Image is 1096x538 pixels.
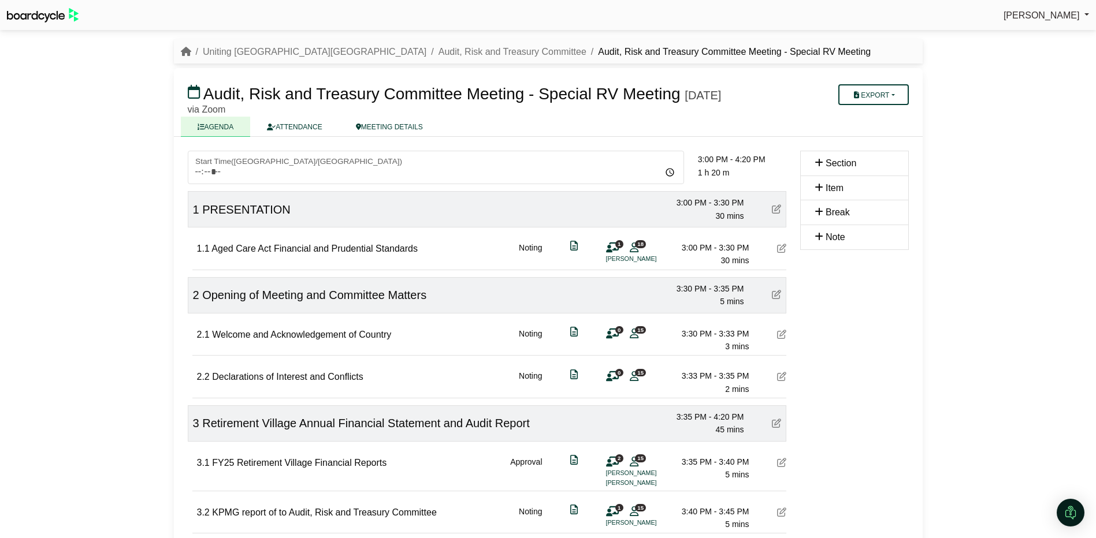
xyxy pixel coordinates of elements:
[615,369,623,376] span: 0
[668,505,749,518] div: 3:40 PM - 3:45 PM
[1004,8,1089,23] a: [PERSON_NAME]
[615,326,623,334] span: 0
[7,8,79,23] img: BoardcycleBlackGreen-aaafeed430059cb809a45853b8cf6d952af9d84e6e89e1f1685b34bfd5cb7d64.svg
[212,507,437,517] span: KPMG report of to Audit, Risk and Treasury Committee
[715,211,744,221] span: 30 mins
[519,241,542,267] div: Noting
[606,254,693,264] li: [PERSON_NAME]
[663,196,744,209] div: 3:00 PM - 3:30 PM
[188,104,226,114] span: via Zoom
[725,520,749,529] span: 5 mins
[586,44,871,59] li: Audit, Risk and Treasury Committee Meeting - Special RV Meeting
[668,327,749,340] div: 3:30 PM - 3:33 PM
[826,158,856,168] span: Section
[197,458,210,468] span: 3.1
[725,470,749,479] span: 5 mins
[615,454,623,462] span: 2
[197,372,210,382] span: 2.2
[615,504,623,511] span: 1
[197,330,210,339] span: 2.1
[838,84,908,105] button: Export
[725,342,749,351] span: 3 mins
[635,240,646,248] span: 18
[606,478,693,488] li: [PERSON_NAME]
[668,369,749,382] div: 3:33 PM - 3:35 PM
[212,330,391,339] span: Welcome and Acknowledgement of Country
[181,117,251,137] a: AGENDA
[663,282,744,295] div: 3:30 PM - 3:35 PM
[202,289,426,301] span: Opening of Meeting and Committee Matters
[193,417,199,429] span: 3
[203,47,426,57] a: Uniting [GEOGRAPHIC_DATA][GEOGRAPHIC_DATA]
[197,244,210,253] span: 1.1
[826,232,845,242] span: Note
[685,88,721,102] div: [DATE]
[439,47,586,57] a: Audit, Risk and Treasury Committee
[725,384,749,394] span: 2 mins
[181,44,871,59] nav: breadcrumb
[698,153,786,166] div: 3:00 PM - 4:20 PM
[663,410,744,423] div: 3:35 PM - 4:20 PM
[212,372,363,382] span: Declarations of Interest and Conflicts
[826,207,850,217] span: Break
[698,168,729,177] span: 1 h 20 m
[519,369,542,395] div: Noting
[1057,499,1084,526] div: Open Intercom Messenger
[510,455,542,488] div: Approval
[606,468,693,478] li: [PERSON_NAME]
[826,183,844,193] span: Item
[606,518,693,528] li: [PERSON_NAME]
[197,507,210,517] span: 3.2
[193,289,199,301] span: 2
[202,203,291,216] span: PRESENTATION
[635,454,646,462] span: 15
[635,369,646,376] span: 15
[202,417,530,429] span: Retirement Village Annual Financial Statement and Audit Report
[720,256,749,265] span: 30 mins
[668,241,749,254] div: 3:00 PM - 3:30 PM
[635,504,646,511] span: 15
[212,458,387,468] span: FY25 Retirement Village Financial Reports
[635,326,646,334] span: 15
[1004,10,1080,20] span: [PERSON_NAME]
[211,244,418,253] span: Aged Care Act Financial and Prudential Standards
[715,425,744,434] span: 45 mins
[519,505,542,531] div: Noting
[668,455,749,468] div: 3:35 PM - 3:40 PM
[193,203,199,216] span: 1
[203,85,681,103] span: Audit, Risk and Treasury Committee Meeting - Special RV Meeting
[720,297,744,306] span: 5 mins
[615,240,623,248] span: 1
[250,117,339,137] a: ATTENDANCE
[519,327,542,353] div: Noting
[339,117,440,137] a: MEETING DETAILS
